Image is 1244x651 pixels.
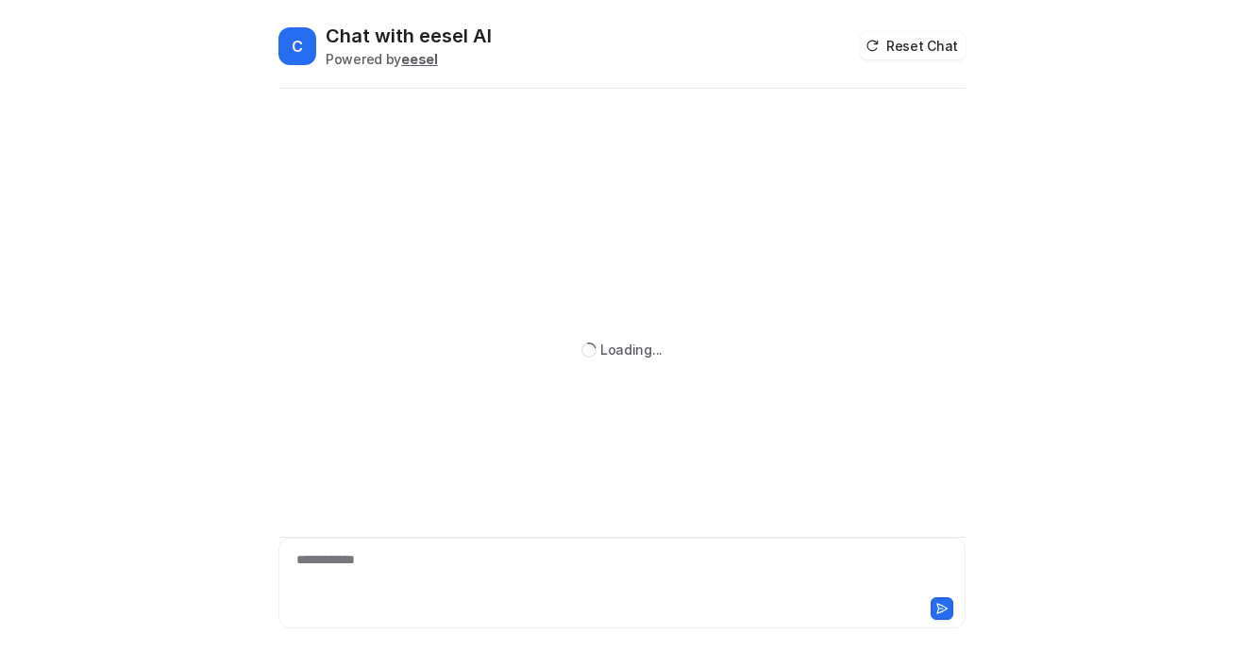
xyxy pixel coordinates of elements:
span: C [278,27,316,65]
h2: Chat with eesel AI [326,23,492,49]
div: Loading... [600,340,663,359]
div: Powered by [326,49,492,69]
b: eesel [401,51,438,67]
button: Reset Chat [860,32,966,59]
